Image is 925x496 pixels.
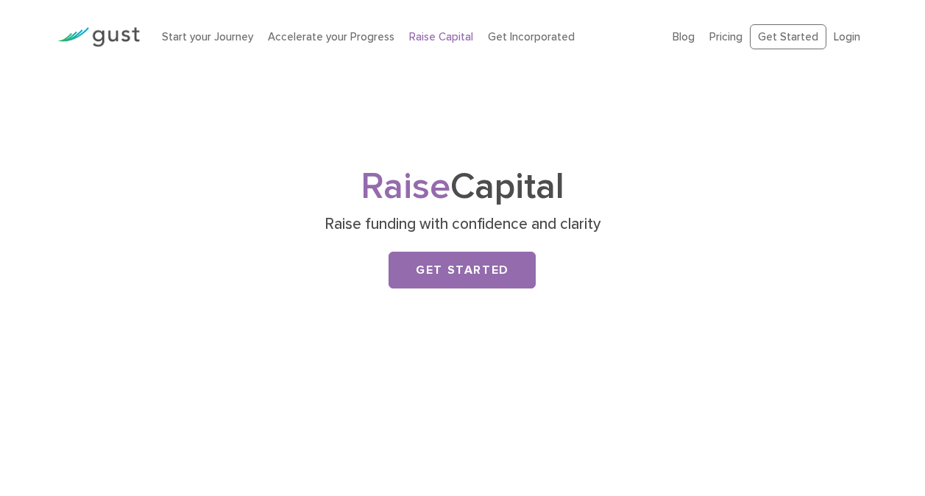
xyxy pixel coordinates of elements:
span: Raise [361,165,450,208]
h1: Capital [171,170,753,204]
a: Blog [673,30,695,43]
a: Raise Capital [409,30,473,43]
a: Pricing [709,30,743,43]
a: Accelerate your Progress [268,30,394,43]
img: Gust Logo [57,27,140,47]
a: Get Incorporated [488,30,575,43]
a: Start your Journey [162,30,253,43]
a: Login [834,30,860,43]
p: Raise funding with confidence and clarity [177,214,748,235]
a: Get Started [750,24,826,50]
a: Get Started [389,252,536,288]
